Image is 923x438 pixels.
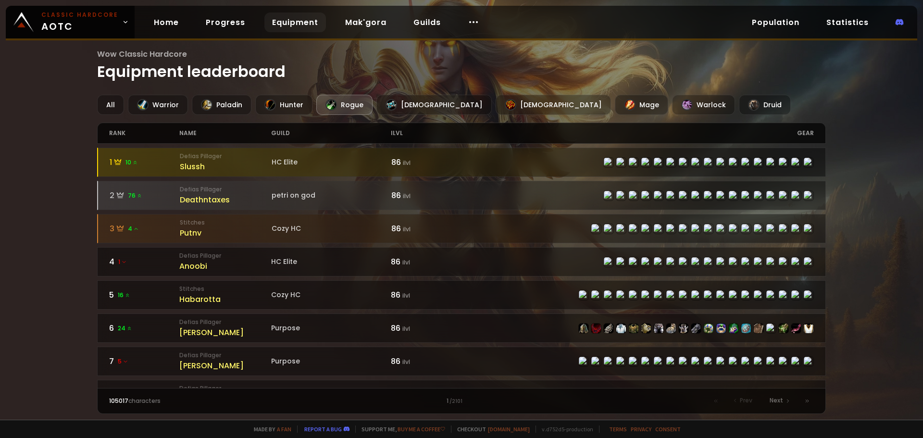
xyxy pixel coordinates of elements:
img: item-19377 [591,324,601,333]
a: Terms [609,425,627,433]
img: item-22480 [666,324,676,333]
a: 34StitchesPutnvCozy HC86 ilvlitem-22478item-19377item-22479item-14617item-22476item-21586item-224... [97,214,826,243]
div: Cozy HC [271,290,391,300]
div: 86 [391,156,462,168]
div: 2 [110,189,180,201]
small: Defias Pillager [179,384,271,393]
span: 16 [118,291,130,300]
div: 4 [109,256,180,268]
div: Druid [739,95,791,115]
small: ilvl [402,258,410,266]
div: Deathntaxes [180,194,272,206]
div: name [179,123,271,143]
div: All [97,95,124,115]
div: 3 [110,223,180,235]
a: Population [744,13,807,32]
span: 105017 [109,397,128,405]
span: 4 [128,225,139,233]
img: item-22481 [691,324,701,333]
span: Wow Classic Hardcore [97,48,826,60]
small: Defias Pillager [179,351,271,360]
img: item-22961 [704,324,713,333]
span: Checkout [451,425,530,433]
small: Defias Pillager [179,251,271,260]
small: Stitches [179,285,271,293]
a: Progress [198,13,253,32]
div: Cozy HC [272,224,391,234]
a: Privacy [631,425,651,433]
img: item-22479 [604,324,613,333]
div: 1 [110,156,180,168]
img: item-22478 [579,324,588,333]
div: Purpose [271,356,391,366]
div: Habarotta [179,293,271,305]
div: Rogue [316,95,373,115]
img: item-22482 [641,324,651,333]
a: 110 Defias PillagerSlusshHC Elite86 ilvlitem-22478item-19377item-22479item-22476item-22482item-22... [97,148,826,177]
a: Consent [655,425,681,433]
small: ilvl [403,159,411,167]
small: Stitches [180,218,272,227]
div: [DEMOGRAPHIC_DATA] [376,95,492,115]
div: Warrior [128,95,188,115]
div: [PERSON_NAME] [179,360,271,372]
div: [PERSON_NAME] [179,326,271,338]
img: item-22483 [679,324,688,333]
img: item-6795 [616,324,626,333]
div: characters [109,397,286,405]
div: guild [271,123,391,143]
a: 516 StitchesHabarottaCozy HC86 ilvlitem-22478item-19377item-22479item-11840item-21364item-22482it... [97,280,826,310]
span: 24 [118,324,132,333]
div: Putnv [180,227,272,239]
small: Classic Hardcore [41,11,118,19]
img: item-22806 [779,324,788,333]
a: Statistics [819,13,876,32]
div: 86 [391,355,461,367]
small: ilvl [403,192,411,200]
small: ilvl [403,225,411,233]
span: 1 [118,258,127,266]
a: Equipment [264,13,326,32]
a: 276 Defias PillagerDeathntaxespetri on god86 ilvlitem-22478item-19377item-22479item-21364item-224... [97,181,826,210]
div: 86 [391,223,462,235]
div: 86 [391,322,461,334]
div: HC Elite [271,257,391,267]
small: ilvl [402,291,410,300]
h1: Equipment leaderboard [97,48,826,83]
img: item-23041 [729,324,738,333]
small: ilvl [402,325,410,333]
span: AOTC [41,11,118,34]
div: 86 [391,189,462,201]
div: 7 [109,355,180,367]
img: item-23060 [716,324,726,333]
a: Mak'gora [337,13,394,32]
span: 10 [125,158,138,167]
span: Support me, [355,425,445,433]
div: Purpose [271,323,391,333]
span: Made by [248,425,291,433]
img: item-21364 [629,324,638,333]
div: Hunter [255,95,312,115]
a: 75 Defias Pillager[PERSON_NAME]Purpose86 ilvlitem-22478item-19377item-22479item-6795item-21364ite... [97,347,826,376]
a: Buy me a coffee [398,425,445,433]
small: Defias Pillager [179,318,271,326]
small: / 2101 [449,398,462,405]
img: item-21616 [791,324,801,333]
div: Anoobi [179,260,271,272]
div: [DEMOGRAPHIC_DATA] [496,95,611,115]
div: Slussh [180,161,272,173]
span: Prev [740,396,752,405]
div: rank [109,123,180,143]
div: 6 [109,322,180,334]
small: Defias Pillager [180,185,272,194]
div: 5 [109,289,180,301]
div: ilvl [391,123,461,143]
span: Next [770,396,783,405]
img: item-21710 [754,324,763,333]
span: 76 [128,191,142,200]
a: 830204 Defias PillagerBatbearpetri on god86 ilvlitem-22478item-19377item-22479item-21364item-2248... [97,380,826,409]
span: v. d752d5 - production [536,425,593,433]
div: Warlock [672,95,735,115]
small: Defias Pillager [180,152,272,161]
div: petri on god [272,190,391,200]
